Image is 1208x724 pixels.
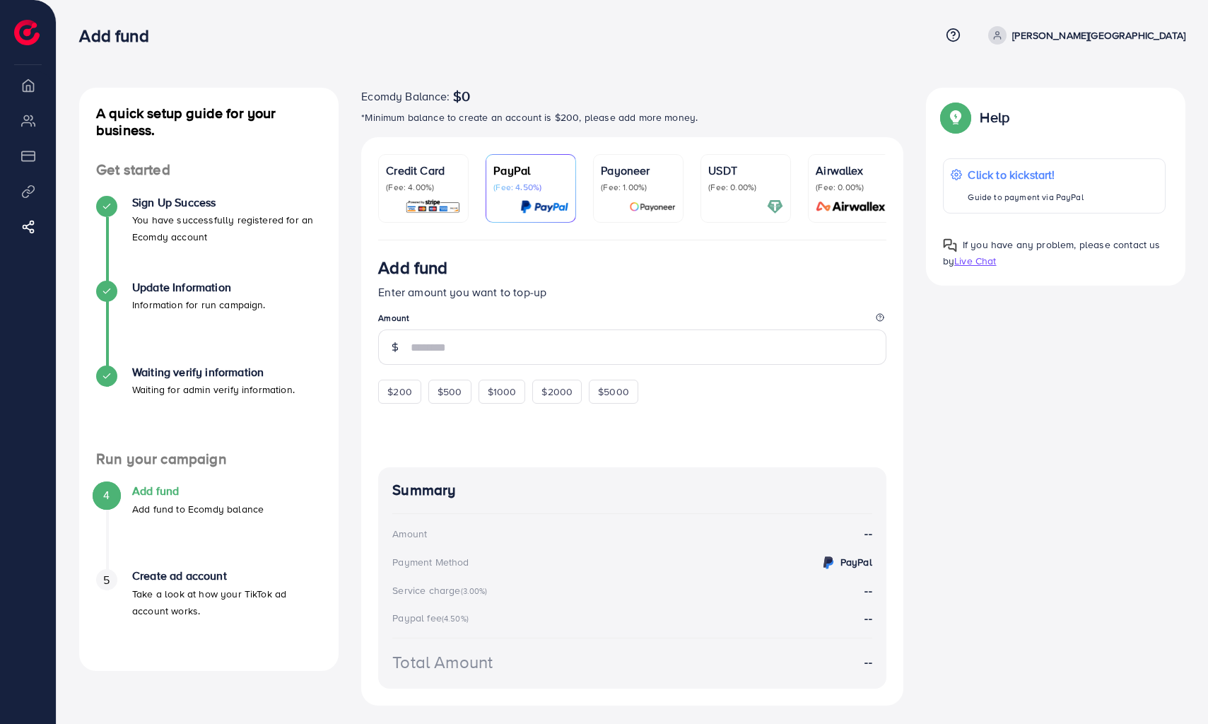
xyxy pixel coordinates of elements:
h3: Add fund [378,257,447,278]
img: card [811,199,891,215]
p: Take a look at how your TikTok ad account works. [132,585,322,619]
h3: Add fund [79,25,160,46]
img: Popup guide [943,105,968,130]
li: Create ad account [79,569,339,654]
img: Popup guide [943,238,957,252]
li: Add fund [79,484,339,569]
h4: Add fund [132,484,264,498]
small: (4.50%) [442,613,469,624]
strong: -- [864,583,872,598]
p: Credit Card [386,162,461,179]
p: Airwallex [816,162,891,179]
li: Waiting verify information [79,366,339,450]
h4: Update Information [132,281,266,294]
h4: Run your campaign [79,450,339,468]
p: Information for run campaign. [132,296,266,313]
li: Update Information [79,281,339,366]
strong: PayPal [840,555,872,569]
h4: Waiting verify information [132,366,295,379]
p: *Minimum balance to create an account is $200, please add more money. [361,109,903,126]
p: Click to kickstart! [968,166,1083,183]
span: Ecomdy Balance: [361,88,450,105]
span: $2000 [541,385,573,399]
div: Amount [392,527,427,541]
p: Help [980,109,1009,126]
span: $200 [387,385,412,399]
img: logo [14,20,40,45]
p: You have successfully registered for an Ecomdy account [132,211,322,245]
p: Add fund to Ecomdy balance [132,501,264,518]
img: card [405,199,461,215]
h4: Sign Up Success [132,196,322,209]
img: card [629,199,676,215]
h4: Get started [79,161,339,179]
span: 5 [103,572,110,588]
a: [PERSON_NAME][GEOGRAPHIC_DATA] [983,26,1185,45]
p: Enter amount you want to top-up [378,284,886,300]
span: $5000 [598,385,629,399]
strong: -- [864,525,872,542]
p: (Fee: 0.00%) [708,182,783,193]
span: $500 [438,385,462,399]
img: credit [820,554,837,571]
div: Total Amount [392,650,493,675]
div: Payment Method [392,555,469,569]
img: card [767,199,783,215]
div: Service charge [392,583,491,597]
p: (Fee: 4.00%) [386,182,461,193]
h4: Create ad account [132,569,322,583]
span: If you have any problem, please contact us by [943,238,1161,268]
li: Sign Up Success [79,196,339,281]
p: USDT [708,162,783,179]
small: (3.00%) [461,585,488,597]
h4: A quick setup guide for your business. [79,105,339,139]
span: Live Chat [954,254,996,268]
p: Waiting for admin verify information. [132,381,295,398]
legend: Amount [378,312,886,329]
span: $1000 [488,385,517,399]
img: card [520,199,568,215]
div: Paypal fee [392,611,473,625]
strong: -- [864,654,872,670]
span: 4 [103,487,110,503]
p: Guide to payment via PayPal [968,189,1083,206]
p: (Fee: 4.50%) [493,182,568,193]
span: $0 [453,88,470,105]
p: (Fee: 1.00%) [601,182,676,193]
p: [PERSON_NAME][GEOGRAPHIC_DATA] [1012,27,1185,44]
strong: -- [864,610,872,626]
h4: Summary [392,481,872,499]
p: (Fee: 0.00%) [816,182,891,193]
p: Payoneer [601,162,676,179]
p: PayPal [493,162,568,179]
